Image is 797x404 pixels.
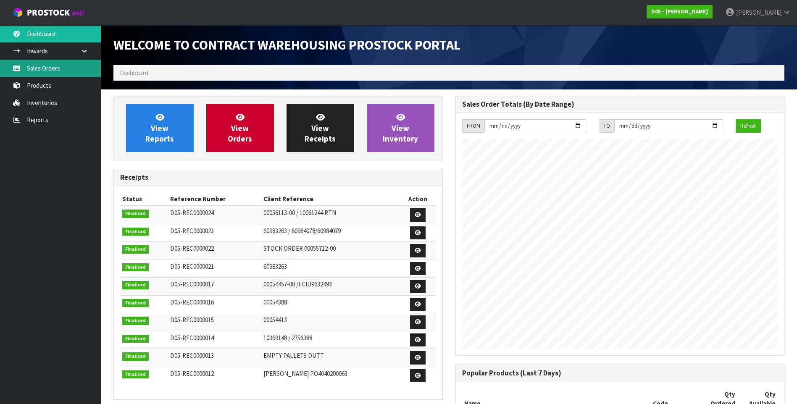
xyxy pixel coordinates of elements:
[71,9,84,17] small: WMS
[170,244,214,252] span: D05-REC0000022
[462,119,484,133] div: FROM
[170,227,214,235] span: D05-REC0000023
[263,352,324,359] span: EMPTY PALLETS DUTT
[170,280,214,288] span: D05-REC0000017
[126,104,194,152] a: ViewReports
[122,335,149,343] span: Finalised
[263,227,341,235] span: 60983263 / 60984078/60984079
[122,299,149,307] span: Finalised
[122,370,149,379] span: Finalised
[462,369,778,377] h3: Popular Products (Last 7 Days)
[113,37,460,53] span: Welcome to Contract Warehousing ProStock Portal
[27,7,70,18] span: ProStock
[168,192,262,206] th: Reference Number
[228,112,252,144] span: View Orders
[120,192,168,206] th: Status
[263,280,332,288] span: 00054457-00 /FCIU9632493
[122,228,149,236] span: Finalised
[263,262,287,270] span: 60983263
[263,209,336,217] span: 00056113-00 / 10061244 RTN
[170,334,214,342] span: D05-REC0000014
[122,263,149,272] span: Finalised
[305,112,336,144] span: View Receipts
[122,352,149,361] span: Finalised
[120,173,436,181] h3: Receipts
[367,104,434,152] a: ViewInventory
[462,100,778,108] h3: Sales Order Totals (By Date Range)
[206,104,274,152] a: ViewOrders
[122,317,149,325] span: Finalised
[263,316,287,324] span: 00054413
[13,7,23,18] img: cube-alt.png
[145,112,174,144] span: View Reports
[736,119,761,133] button: Refresh
[170,352,214,359] span: D05-REC0000013
[170,209,214,217] span: D05-REC0000024
[122,245,149,254] span: Finalised
[263,334,312,342] span: 10369148 / 2756388
[287,104,354,152] a: ViewReceipts
[263,244,336,252] span: STOCK ORDER 00055712-00
[263,298,287,306] span: 00054388
[170,316,214,324] span: D05-REC0000015
[170,298,214,306] span: D05-REC0000016
[170,262,214,270] span: D05-REC0000021
[120,69,148,77] span: Dashboard
[599,119,614,133] div: TO
[651,8,708,15] strong: D05 - [PERSON_NAME]
[263,370,347,378] span: [PERSON_NAME] PO4040200063
[736,8,781,16] span: [PERSON_NAME]
[383,112,418,144] span: View Inventory
[122,281,149,289] span: Finalised
[122,210,149,218] span: Finalised
[261,192,400,206] th: Client Reference
[400,192,436,206] th: Action
[170,370,214,378] span: D05-REC0000012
